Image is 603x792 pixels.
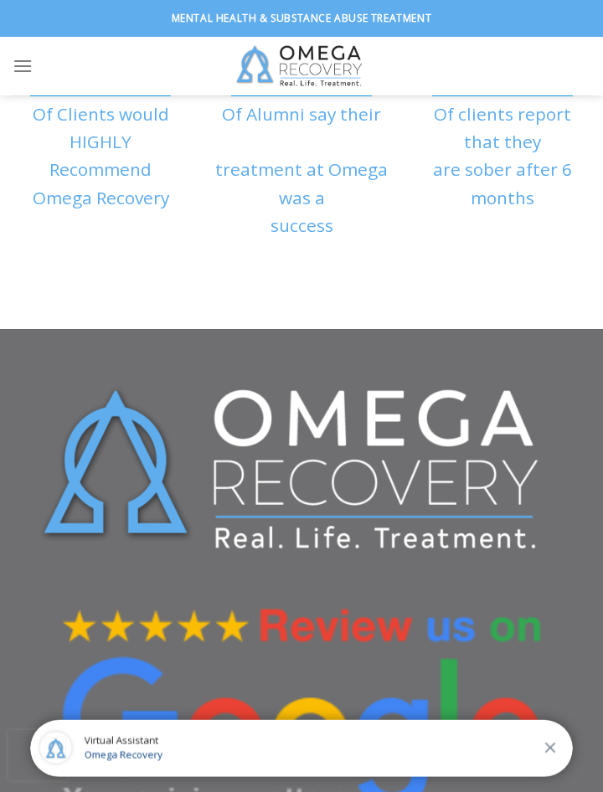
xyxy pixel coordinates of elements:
p: Of Clients would HIGHLY Recommend Omega Recovery [13,100,188,212]
img: Omega Recovery [229,37,375,95]
p: Of Alumni say their treatment at Omega was a success [214,100,389,239]
iframe: reCAPTCHA [8,730,67,780]
strong: Mental Health & Substance Abuse Treatment [172,11,432,25]
a: Menu [13,45,33,86]
p: Of clients report that they are sober after 6 months [415,100,590,212]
